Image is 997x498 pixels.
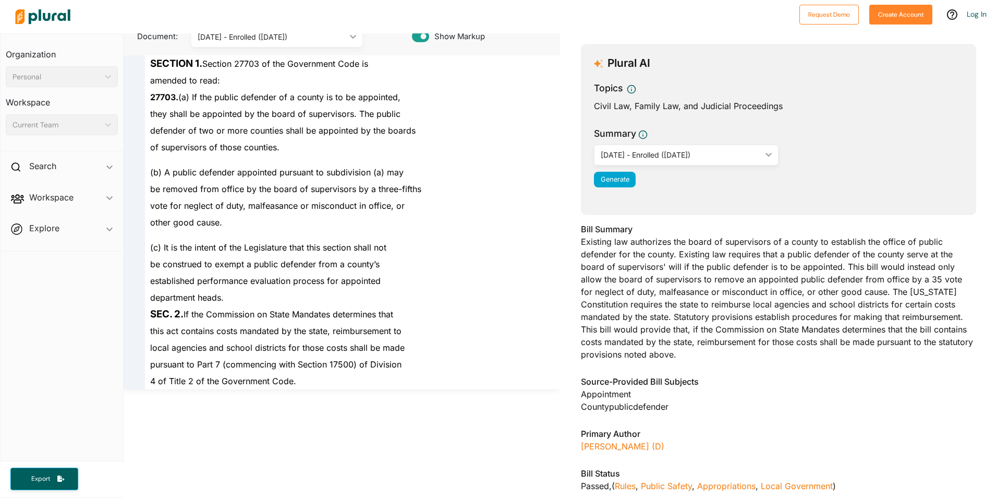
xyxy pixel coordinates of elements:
[581,223,976,367] div: Existing law authorizes the board of supervisors of a county to establish the office of public de...
[10,468,78,490] button: Export
[429,31,485,42] span: Show Markup
[581,480,976,492] div: Passed , ( )
[150,167,404,177] span: (b) A public defender appointed pursuant to subdivision (a) may
[967,9,987,19] a: Log In
[150,308,184,320] strong: SEC. 2.
[24,475,57,483] span: Export
[150,75,220,86] span: amended to read:
[581,441,664,452] a: [PERSON_NAME] (D)
[581,400,976,413] div: Countypublicdefender
[615,481,636,491] a: Rules
[198,31,346,42] div: [DATE] - Enrolled ([DATE])
[150,200,405,211] span: vote for neglect of duty, malfeasance or misconduct in office, or
[594,172,636,187] button: Generate
[799,8,859,19] a: Request Demo
[13,72,101,82] div: Personal
[150,376,296,386] span: 4 of Title 2 of the Government Code.
[581,428,976,440] h3: Primary Author
[150,58,368,69] span: Section 27703 of the Government Code is
[594,127,636,140] h3: Summary
[150,142,279,152] span: of supervisors of those counties.
[132,31,179,42] span: Document:
[29,160,56,172] h2: Search
[869,5,932,25] button: Create Account
[581,467,976,480] h3: Bill Status
[150,292,224,303] span: department heads.
[13,120,101,131] div: Current Team
[601,149,761,160] div: [DATE] - Enrolled ([DATE])
[150,309,393,319] span: If the Commission on State Mandates determines that
[697,481,756,491] a: Appropriations
[581,375,976,388] h3: Source-Provided Bill Subjects
[594,100,963,112] div: Civil Law, Family Law, and Judicial Proceedings
[150,217,222,228] span: other good cause.
[594,81,623,95] h3: Topics
[150,125,416,136] span: defender of two or more counties shall be appointed by the boards
[601,175,629,183] span: Generate
[869,8,932,19] a: Create Account
[761,481,833,491] a: Local Government
[150,109,400,119] span: they shall be appointed by the board of supervisors. The public
[6,87,118,110] h3: Workspace
[150,326,402,336] span: this act contains costs mandated by the state, reimbursement to
[150,242,386,253] span: (c) It is the intent of the Legislature that this section shall not
[581,223,976,235] h3: Bill Summary
[6,39,118,62] h3: Organization
[150,92,400,102] span: (a) If the public defender of a county is to be appointed,
[607,57,650,70] h3: Plural AI
[641,481,692,491] a: Public Safety
[150,92,178,102] strong: 27703.
[799,5,859,25] button: Request Demo
[581,388,976,400] div: Appointment
[150,359,402,370] span: pursuant to Part 7 (commencing with Section 17500) of Division
[150,57,202,69] strong: SECTION 1.
[150,259,380,269] span: be construed to exempt a public defender from a county’s
[150,276,381,286] span: established performance evaluation process for appointed
[150,184,421,194] span: be removed from office by the board of supervisors by a three-fifths
[150,342,405,353] span: local agencies and school districts for those costs shall be made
